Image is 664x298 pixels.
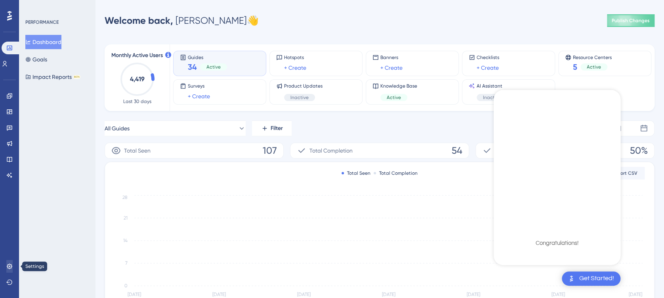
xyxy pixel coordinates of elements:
tspan: 21 [124,215,128,221]
tspan: [DATE] [297,292,311,297]
div: Checklist Container [494,90,620,265]
span: Monthly Active Users [111,51,163,60]
tspan: [DATE] [128,292,141,297]
div: Open Get Started! checklist [562,271,620,286]
a: + Create [380,63,403,73]
span: Resource Centers [573,54,612,60]
tspan: [DATE] [551,292,565,297]
button: Impact ReportsBETA [25,70,80,84]
div: Total Seen [342,170,370,176]
span: Checklists [477,54,499,61]
span: Hotspots [284,54,306,61]
tspan: [DATE] [212,292,226,297]
span: Active [387,94,401,101]
tspan: [DATE] [629,292,642,297]
span: Active [587,64,601,70]
div: BETA [73,75,80,79]
a: + Create [188,92,210,101]
span: Total Completion [309,146,353,155]
span: Knowledge Base [380,83,417,89]
span: All Guides [105,124,130,133]
tspan: [DATE] [382,292,395,297]
a: + Create [477,63,499,73]
span: Active [206,64,221,70]
span: Banners [380,54,403,61]
span: Filter [271,124,283,133]
span: 107 [263,144,277,157]
span: AI Assistant [477,83,508,89]
button: Export CSV [605,167,645,180]
span: Last 30 days [123,98,151,105]
button: Publish Changes [607,14,654,27]
span: Export CSV [612,170,637,176]
span: Surveys [188,83,210,89]
span: 5 [573,61,577,73]
span: Total Seen [124,146,151,155]
tspan: 0 [124,283,128,288]
span: 50% [630,144,648,157]
div: [PERSON_NAME] 👋 [105,14,259,27]
span: Inactive [483,94,501,101]
tspan: 14 [123,238,128,243]
img: launcher-image-alternative-text [567,274,576,283]
div: checklist loading [494,90,620,263]
tspan: 28 [122,195,128,200]
button: All Guides [105,120,246,136]
tspan: 7 [125,260,128,266]
span: Welcome back, [105,15,173,26]
span: Publish Changes [612,17,650,24]
button: Filter [252,120,292,136]
button: Goals [25,52,47,67]
span: Inactive [290,94,309,101]
text: 4,419 [130,75,145,83]
a: + Create [284,63,306,73]
div: PERFORMANCE [25,19,59,25]
div: Checklist Completed [513,225,601,236]
tspan: [DATE] [466,292,480,297]
div: Get Started! [579,274,614,283]
span: 54 [452,144,462,157]
button: Dashboard [25,35,61,49]
div: Total Completion [374,170,418,176]
span: 34 [188,61,197,73]
span: Product Updates [284,83,322,89]
div: Congratulations! [536,239,578,247]
span: Guides [188,54,227,60]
